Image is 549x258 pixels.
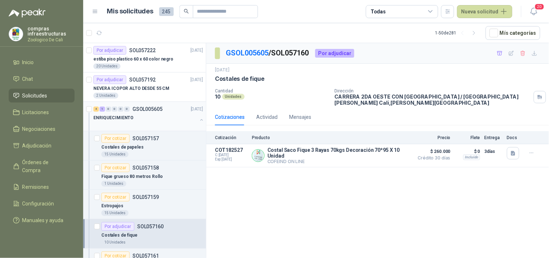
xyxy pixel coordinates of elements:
a: Adjudicación [9,139,75,153]
div: Por adjudicar [93,46,126,55]
div: 15 Unidades [101,210,128,216]
p: SOL057192 [129,77,156,82]
div: Cotizaciones [215,113,245,121]
div: Por cotizar [101,134,130,143]
div: 0 [112,107,117,112]
a: Por cotizarSOL057159Estropajos15 Unidades [83,190,206,219]
a: Negociaciones [9,122,75,136]
span: Configuración [22,200,54,208]
div: Por adjudicar [93,75,126,84]
p: Costales de fique [215,75,265,83]
p: / SOL057160 [226,47,309,59]
p: Entrega [485,135,503,140]
a: 4 1 0 0 0 0 GSOL005605[DATE] ENRIQUECIMIENTO [93,105,204,128]
button: Mís categorías [486,26,540,40]
p: Fique grueso 80 metros Rollo [101,173,163,180]
div: Incluido [463,154,480,160]
p: $ 0 [455,147,480,156]
p: Estropajos [101,203,123,209]
span: 20 [535,3,545,10]
div: 2 Unidades [93,93,118,99]
p: SOL057222 [129,48,156,53]
p: SOL057158 [132,165,159,170]
span: Solicitudes [22,92,47,100]
div: 0 [118,107,123,112]
a: Por adjudicarSOL057222[DATE] estiba piso plastico 60 x 60 color negro20 Unidades [83,43,206,72]
a: GSOL005605 [226,49,269,57]
div: Por cotizar [101,193,130,201]
p: [DATE] [191,76,203,83]
div: 10 Unidades [101,240,128,245]
p: COFEIND ON LINE [267,159,410,164]
p: Cantidad [215,88,329,93]
p: SOL057157 [132,136,159,141]
p: SOL057159 [132,195,159,200]
p: CARRERA 2DA OESTE CON [GEOGRAPHIC_DATA] / [GEOGRAPHIC_DATA][PERSON_NAME] Cali , [PERSON_NAME][GEO... [335,93,531,106]
p: compras infraestructuras [28,26,75,36]
p: 10 [215,93,221,100]
span: Licitaciones [22,108,49,116]
a: Órdenes de Compra [9,155,75,177]
p: 3 días [485,147,503,156]
p: NEVERA ICOPOR ALTO DESDE 55 CM [93,85,169,92]
a: Licitaciones [9,105,75,119]
span: Crédito 30 días [414,156,451,160]
img: Company Logo [252,150,264,162]
p: Dirección [335,88,531,93]
a: Por cotizarSOL057158Fique grueso 80 metros Rollo1 Unidades [83,161,206,190]
div: Por adjudicar [315,49,354,58]
span: Adjudicación [22,142,52,150]
div: 1 - 50 de 281 [435,27,480,39]
a: Por cotizarSOL057157Costales de papeles15 Unidades [83,131,206,161]
span: Exp: [DATE] [215,157,248,162]
div: 1 [100,107,105,112]
p: [DATE] [191,47,203,54]
a: Manuales y ayuda [9,213,75,227]
p: Costales de fique [101,232,138,239]
div: 1 Unidades [101,181,126,187]
p: Costales de papeles [101,144,144,151]
div: 4 [93,107,99,112]
div: Por cotizar [101,163,130,172]
p: SOL057160 [137,224,164,229]
p: [DATE] [215,67,229,74]
a: Chat [9,72,75,86]
p: Precio [414,135,451,140]
div: 15 Unidades [101,151,128,157]
span: Inicio [22,58,34,66]
button: 20 [527,5,540,18]
div: Por adjudicar [101,222,134,231]
span: C: [DATE] [215,153,248,157]
span: Chat [22,75,33,83]
p: GSOL005605 [132,107,162,112]
p: Costal Saco Fique 3 Rayas 70kgs Decoración 70*95 X 10 Unidad [267,147,410,159]
p: [DATE] [191,106,203,113]
span: Remisiones [22,183,49,191]
span: Órdenes de Compra [22,158,68,174]
p: ENRIQUECIMIENTO [93,115,134,121]
a: Inicio [9,55,75,69]
p: Zoologico De Cali [28,38,75,42]
button: Nueva solicitud [457,5,512,18]
div: Mensajes [289,113,311,121]
div: Todas [371,8,386,16]
div: 20 Unidades [93,63,121,69]
span: Manuales y ayuda [22,216,64,224]
img: Logo peakr [9,9,46,17]
div: Actividad [256,113,278,121]
p: estiba piso plastico 60 x 60 color negro [93,56,173,63]
a: Por adjudicarSOL057160Costales de fique10 Unidades [83,219,206,249]
p: Producto [252,135,410,140]
p: Docs [507,135,521,140]
a: Configuración [9,197,75,211]
span: 245 [159,7,174,16]
a: Solicitudes [9,89,75,103]
div: 0 [124,107,130,112]
img: Company Logo [9,27,23,41]
span: search [184,9,189,14]
span: Negociaciones [22,125,56,133]
div: 0 [106,107,111,112]
p: Flete [455,135,480,140]
h1: Mis solicitudes [107,6,153,17]
span: $ 260.000 [414,147,451,156]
